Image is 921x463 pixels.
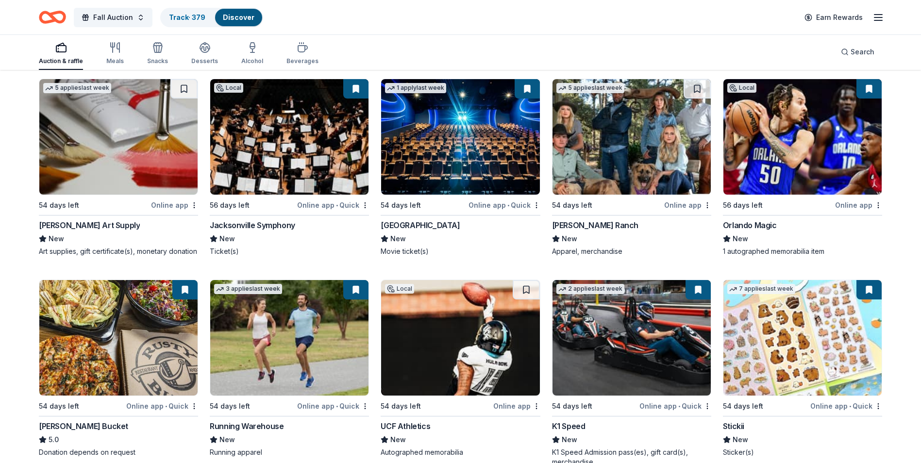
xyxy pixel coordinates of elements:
[385,284,414,294] div: Local
[191,38,218,70] button: Desserts
[723,420,744,432] div: Stickii
[469,199,540,211] div: Online app Quick
[723,199,763,211] div: 56 days left
[214,83,243,93] div: Local
[723,219,777,231] div: Orlando Magic
[336,201,338,209] span: •
[39,280,198,457] a: Image for Rusty Bucket54 days leftOnline app•Quick[PERSON_NAME] Bucket5.0Donation depends on request
[733,434,748,446] span: New
[147,38,168,70] button: Snacks
[147,57,168,65] div: Snacks
[556,83,624,93] div: 5 applies last week
[39,420,128,432] div: [PERSON_NAME] Bucket
[39,6,66,29] a: Home
[552,79,711,256] a: Image for Kimes Ranch5 applieslast week54 days leftOnline app[PERSON_NAME] RanchNewApparel, merch...
[381,247,540,256] div: Movie ticket(s)
[562,233,577,245] span: New
[210,447,369,457] div: Running apparel
[799,9,869,26] a: Earn Rewards
[160,8,263,27] button: Track· 379Discover
[723,400,763,412] div: 54 days left
[552,400,592,412] div: 54 days left
[723,280,882,457] a: Image for Stickii7 applieslast week54 days leftOnline app•QuickStickiiNewSticker(s)
[723,447,882,457] div: Sticker(s)
[552,219,638,231] div: [PERSON_NAME] Ranch
[210,280,368,396] img: Image for Running Warehouse
[493,400,540,412] div: Online app
[727,284,795,294] div: 7 applies last week
[241,38,263,70] button: Alcohol
[678,402,680,410] span: •
[286,57,318,65] div: Beverages
[39,38,83,70] button: Auction & raffle
[210,280,369,457] a: Image for Running Warehouse3 applieslast week54 days leftOnline app•QuickRunning WarehouseNewRunn...
[727,83,756,93] div: Local
[552,247,711,256] div: Apparel, merchandise
[664,199,711,211] div: Online app
[381,280,539,396] img: Image for UCF Athletics
[214,284,282,294] div: 3 applies last week
[219,233,235,245] span: New
[556,284,624,294] div: 2 applies last week
[39,199,79,211] div: 54 days left
[381,79,540,256] a: Image for Cinépolis1 applylast week54 days leftOnline app•Quick[GEOGRAPHIC_DATA]NewMovie ticket(s)
[165,402,167,410] span: •
[210,79,368,195] img: Image for Jacksonville Symphony
[49,233,64,245] span: New
[49,434,59,446] span: 5.0
[297,199,369,211] div: Online app Quick
[106,38,124,70] button: Meals
[849,402,851,410] span: •
[210,199,250,211] div: 56 days left
[381,400,421,412] div: 54 days left
[810,400,882,412] div: Online app Quick
[210,420,284,432] div: Running Warehouse
[390,233,406,245] span: New
[381,199,421,211] div: 54 days left
[219,434,235,446] span: New
[381,219,460,231] div: [GEOGRAPHIC_DATA]
[553,280,711,396] img: Image for K1 Speed
[381,420,430,432] div: UCF Athletics
[552,420,586,432] div: K1 Speed
[733,233,748,245] span: New
[210,219,295,231] div: Jacksonville Symphony
[553,79,711,195] img: Image for Kimes Ranch
[723,79,882,195] img: Image for Orlando Magic
[723,280,882,396] img: Image for Stickii
[835,199,882,211] div: Online app
[297,400,369,412] div: Online app Quick
[43,83,111,93] div: 5 applies last week
[385,83,446,93] div: 1 apply last week
[723,79,882,256] a: Image for Orlando MagicLocal56 days leftOnline appOrlando MagicNew1 autographed memorabilia item
[210,79,369,256] a: Image for Jacksonville SymphonyLocal56 days leftOnline app•QuickJacksonville SymphonyNewTicket(s)
[336,402,338,410] span: •
[126,400,198,412] div: Online app Quick
[390,434,406,446] span: New
[39,57,83,65] div: Auction & raffle
[223,13,254,21] a: Discover
[381,447,540,457] div: Autographed memorabilia
[833,42,882,62] button: Search
[39,219,140,231] div: [PERSON_NAME] Art Supply
[210,400,250,412] div: 54 days left
[151,199,198,211] div: Online app
[74,8,152,27] button: Fall Auction
[552,199,592,211] div: 54 days left
[39,79,198,256] a: Image for Trekell Art Supply5 applieslast week54 days leftOnline app[PERSON_NAME] Art SupplyNewAr...
[723,247,882,256] div: 1 autographed memorabilia item
[562,434,577,446] span: New
[851,46,874,58] span: Search
[169,13,205,21] a: Track· 379
[106,57,124,65] div: Meals
[381,79,539,195] img: Image for Cinépolis
[39,447,198,457] div: Donation depends on request
[93,12,133,23] span: Fall Auction
[639,400,711,412] div: Online app Quick
[39,247,198,256] div: Art supplies, gift certificate(s), monetary donation
[241,57,263,65] div: Alcohol
[39,79,198,195] img: Image for Trekell Art Supply
[39,280,198,396] img: Image for Rusty Bucket
[210,247,369,256] div: Ticket(s)
[507,201,509,209] span: •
